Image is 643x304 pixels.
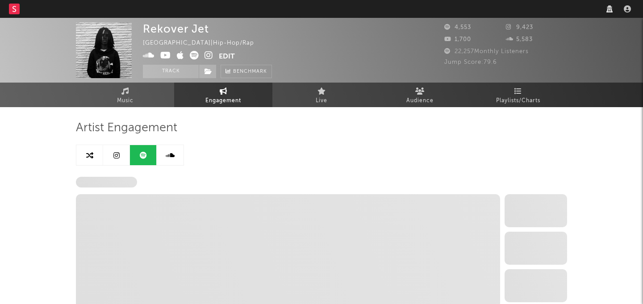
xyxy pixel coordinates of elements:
span: 1,700 [444,37,471,42]
span: Live [316,96,327,106]
a: Live [272,83,371,107]
span: Spotify Followers [76,177,137,187]
button: Track [143,65,199,78]
span: 22,257 Monthly Listeners [444,49,529,54]
span: 5,583 [506,37,533,42]
span: Engagement [205,96,241,106]
span: Audience [406,96,434,106]
span: Benchmark [233,67,267,77]
a: Playlists/Charts [469,83,567,107]
span: 9,423 [506,25,533,30]
div: [GEOGRAPHIC_DATA] | Hip-Hop/Rap [143,38,264,49]
a: Music [76,83,174,107]
span: Artist Engagement [76,123,177,133]
a: Engagement [174,83,272,107]
a: Audience [371,83,469,107]
button: Edit [219,51,235,62]
span: Music [117,96,134,106]
span: 4,553 [444,25,471,30]
div: Rekover Jet [143,22,209,35]
a: Benchmark [221,65,272,78]
span: Jump Score: 79.6 [444,59,497,65]
span: Playlists/Charts [496,96,540,106]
